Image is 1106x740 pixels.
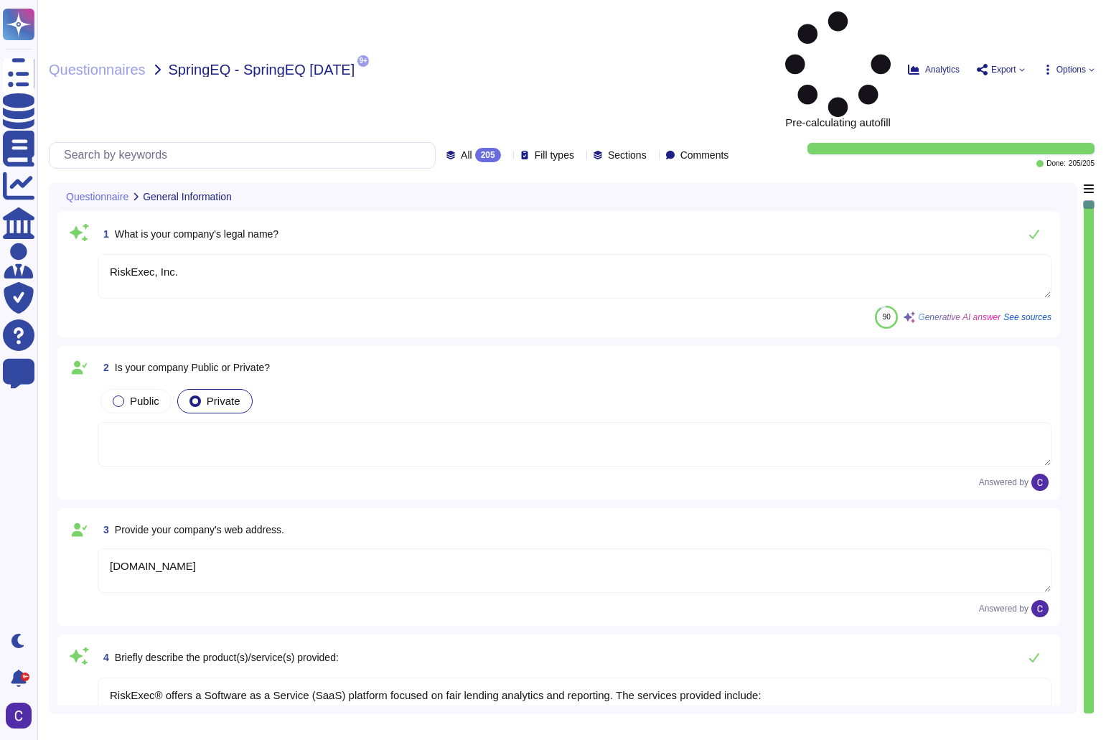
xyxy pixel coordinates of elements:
[1069,160,1095,167] span: 205 / 205
[207,395,240,407] span: Private
[143,192,232,202] span: General Information
[98,229,109,239] span: 1
[115,362,270,373] span: Is your company Public or Private?
[908,64,960,75] button: Analytics
[535,150,574,160] span: Fill types
[21,673,29,681] div: 9+
[1046,160,1066,167] span: Done:
[115,228,278,240] span: What is your company's legal name?
[608,150,647,160] span: Sections
[785,11,891,128] span: Pre-calculating autofill
[6,703,32,729] img: user
[115,524,284,535] span: Provide your company's web address.
[98,362,109,373] span: 2
[98,652,109,662] span: 4
[475,148,501,162] div: 205
[461,150,472,160] span: All
[130,395,159,407] span: Public
[991,65,1016,74] span: Export
[49,62,146,77] span: Questionnaires
[57,143,435,168] input: Search by keywords
[1003,313,1051,322] span: See sources
[979,604,1028,613] span: Answered by
[66,192,128,202] span: Questionnaire
[98,548,1051,593] textarea: [DOMAIN_NAME]
[98,254,1051,299] textarea: RiskExec, Inc.
[680,150,729,160] span: Comments
[3,700,42,731] button: user
[925,65,960,74] span: Analytics
[918,313,1000,322] span: Generative AI answer
[98,525,109,535] span: 3
[115,652,339,663] span: Briefly describe the product(s)/service(s) provided:
[357,55,369,67] span: 9+
[1031,474,1049,491] img: user
[979,478,1028,487] span: Answered by
[169,62,355,77] span: SpringEQ - SpringEQ [DATE]
[1031,600,1049,617] img: user
[883,313,891,321] span: 90
[1056,65,1086,74] span: Options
